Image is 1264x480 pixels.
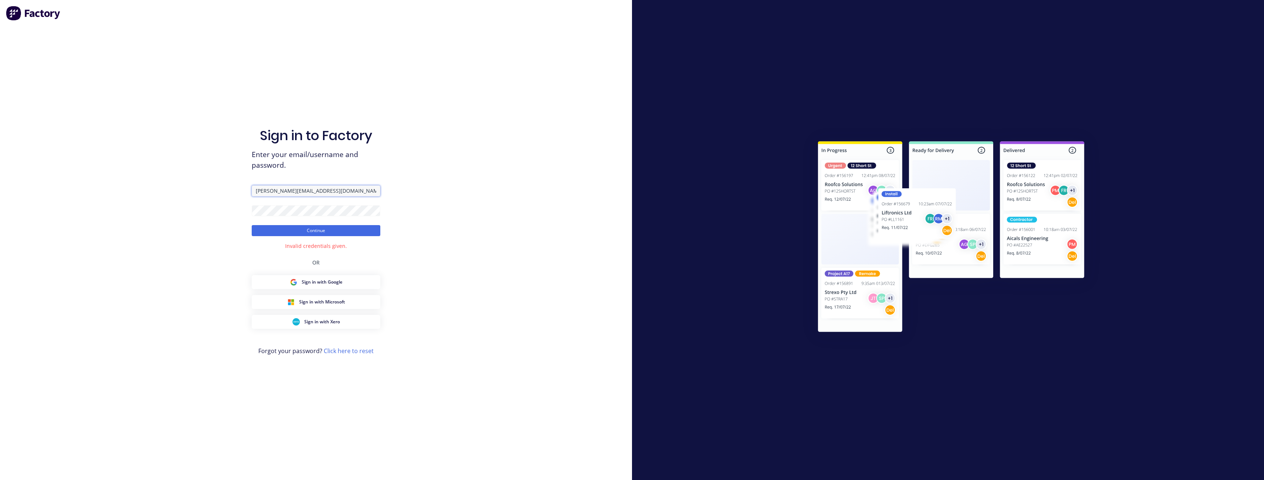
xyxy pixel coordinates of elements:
[252,225,380,236] button: Continue
[292,318,300,326] img: Xero Sign in
[6,6,61,21] img: Factory
[260,128,372,143] h1: Sign in to Factory
[252,185,380,196] input: Email/Username
[252,295,380,309] button: Microsoft Sign inSign in with Microsoft
[302,279,342,285] span: Sign in with Google
[258,346,374,355] span: Forgot your password?
[252,275,380,289] button: Google Sign inSign in with Google
[287,298,295,306] img: Microsoft Sign in
[285,242,347,250] div: Invalid credentials given.
[252,149,380,171] span: Enter your email/username and password.
[802,127,1100,349] img: Sign in
[312,250,320,275] div: OR
[299,299,345,305] span: Sign in with Microsoft
[324,347,374,355] a: Click here to reset
[252,315,380,329] button: Xero Sign inSign in with Xero
[304,319,340,325] span: Sign in with Xero
[290,278,297,286] img: Google Sign in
